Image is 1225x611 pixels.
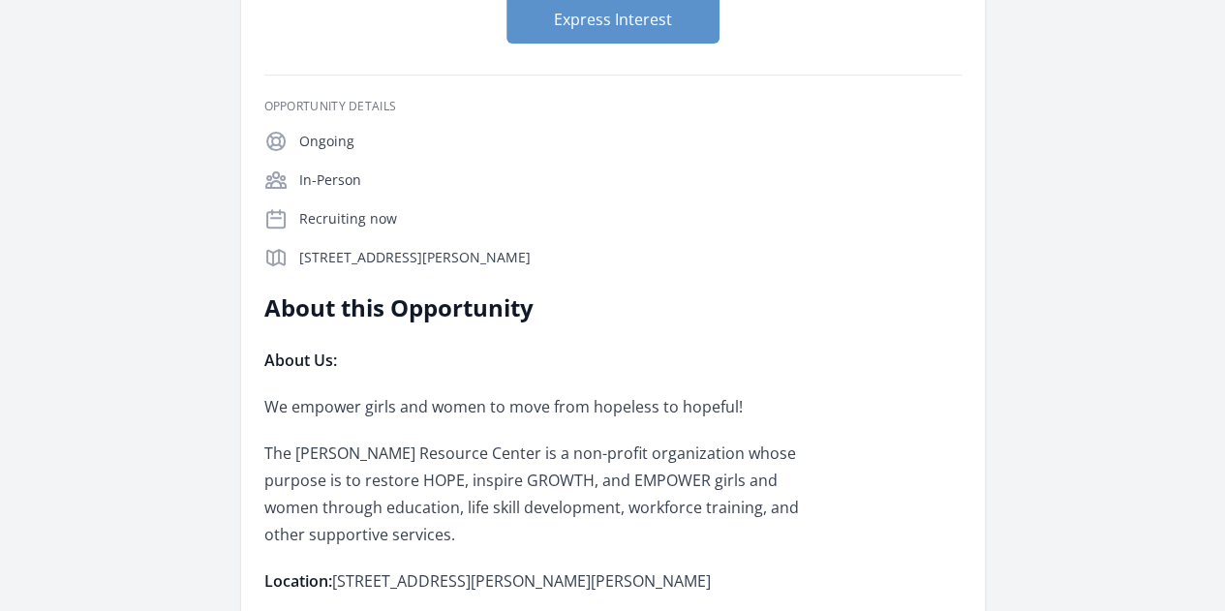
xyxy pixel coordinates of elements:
[264,393,831,420] p: We empower girls and women to move from hopeless to hopeful!
[264,350,337,371] strong: About Us:
[299,132,962,151] p: Ongoing
[299,209,962,229] p: Recruiting now
[264,570,332,592] strong: Location:
[264,292,831,323] h2: About this Opportunity
[299,170,962,190] p: In-Person
[299,248,962,267] p: [STREET_ADDRESS][PERSON_NAME]
[264,440,831,548] p: The [PERSON_NAME] Resource Center is a non-profit organization whose purpose is to restore HOPE, ...
[264,99,962,114] h3: Opportunity Details
[264,567,831,595] p: [STREET_ADDRESS][PERSON_NAME][PERSON_NAME]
